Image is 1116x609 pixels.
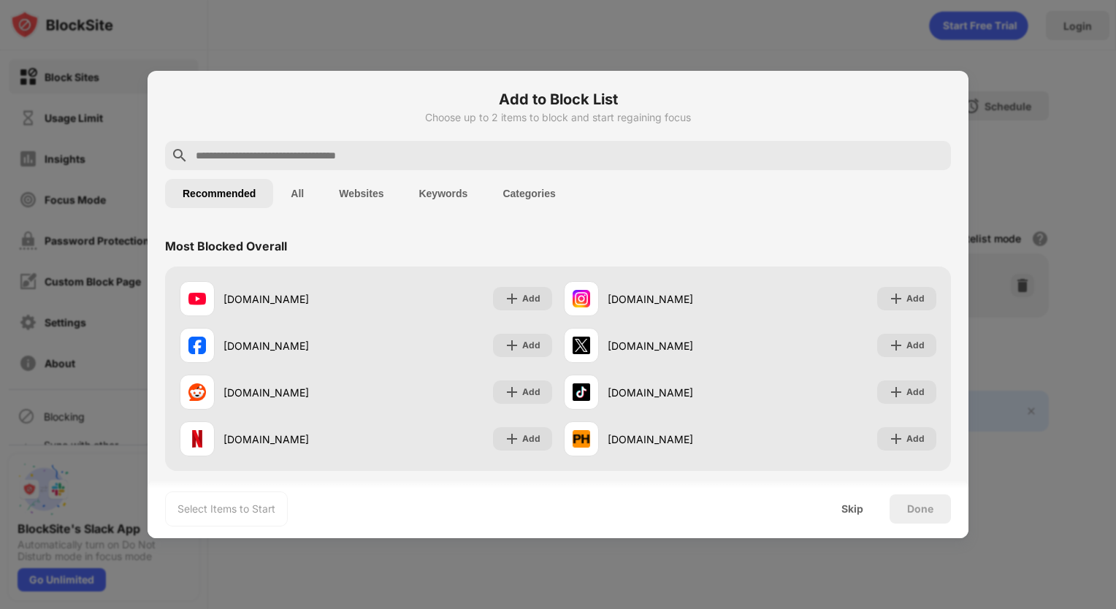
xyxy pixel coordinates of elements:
[223,432,366,447] div: [DOMAIN_NAME]
[907,503,933,515] div: Done
[401,179,485,208] button: Keywords
[522,432,540,446] div: Add
[188,290,206,307] img: favicons
[522,385,540,399] div: Add
[223,385,366,400] div: [DOMAIN_NAME]
[177,502,275,516] div: Select Items to Start
[608,338,750,353] div: [DOMAIN_NAME]
[573,290,590,307] img: favicons
[573,430,590,448] img: favicons
[165,112,951,123] div: Choose up to 2 items to block and start regaining focus
[906,385,925,399] div: Add
[223,291,366,307] div: [DOMAIN_NAME]
[485,179,573,208] button: Categories
[573,337,590,354] img: favicons
[522,338,540,353] div: Add
[223,338,366,353] div: [DOMAIN_NAME]
[165,88,951,110] h6: Add to Block List
[906,291,925,306] div: Add
[608,432,750,447] div: [DOMAIN_NAME]
[273,179,321,208] button: All
[188,383,206,401] img: favicons
[573,383,590,401] img: favicons
[906,338,925,353] div: Add
[321,179,401,208] button: Websites
[165,179,273,208] button: Recommended
[608,291,750,307] div: [DOMAIN_NAME]
[906,432,925,446] div: Add
[188,430,206,448] img: favicons
[841,503,863,515] div: Skip
[165,239,287,253] div: Most Blocked Overall
[171,147,188,164] img: search.svg
[608,385,750,400] div: [DOMAIN_NAME]
[188,337,206,354] img: favicons
[522,291,540,306] div: Add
